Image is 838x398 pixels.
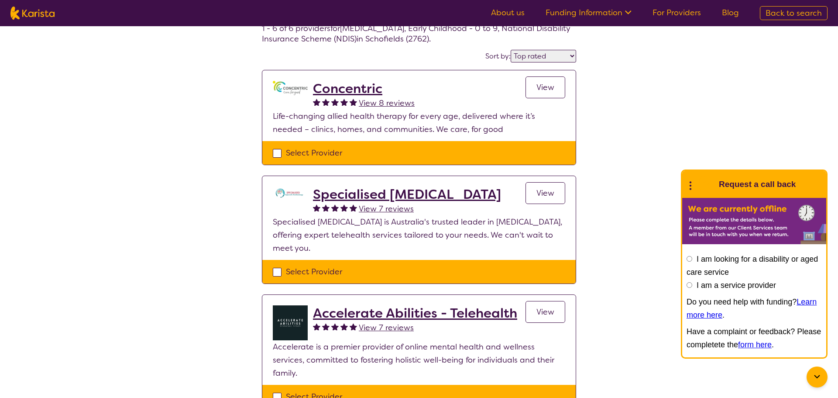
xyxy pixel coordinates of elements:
[766,8,822,18] span: Back to search
[273,340,565,380] p: Accelerate is a premier provider of online mental health and wellness services, committed to fost...
[340,204,348,211] img: fullstar
[525,182,565,204] a: View
[313,81,415,97] a: Concentric
[536,82,554,93] span: View
[273,81,308,95] img: gbybpnyn6u9ix5kguem6.png
[10,7,55,20] img: Karista logo
[322,204,330,211] img: fullstar
[722,7,739,18] a: Blog
[273,187,308,200] img: tc7lufxpovpqcirzzyzq.png
[525,76,565,98] a: View
[359,97,415,110] a: View 8 reviews
[273,110,565,136] p: Life-changing allied health therapy for every age, delivered where it’s needed – clinics, homes, ...
[687,255,818,277] label: I am looking for a disability or aged care service
[313,323,320,330] img: fullstar
[340,323,348,330] img: fullstar
[696,176,714,193] img: Karista
[313,187,501,202] a: Specialised [MEDICAL_DATA]
[331,204,339,211] img: fullstar
[682,198,826,244] img: Karista offline chat form to request call back
[322,323,330,330] img: fullstar
[273,305,308,340] img: byb1jkvtmcu0ftjdkjvo.png
[313,204,320,211] img: fullstar
[340,98,348,106] img: fullstar
[719,178,796,191] h1: Request a call back
[687,295,822,322] p: Do you need help with funding? .
[738,340,772,349] a: form here
[331,323,339,330] img: fullstar
[697,281,776,290] label: I am a service provider
[350,323,357,330] img: fullstar
[359,322,414,333] span: View 7 reviews
[536,307,554,317] span: View
[350,204,357,211] img: fullstar
[359,321,414,334] a: View 7 reviews
[491,7,525,18] a: About us
[350,98,357,106] img: fullstar
[331,98,339,106] img: fullstar
[687,325,822,351] p: Have a complaint or feedback? Please completete the .
[546,7,632,18] a: Funding Information
[485,52,511,61] label: Sort by:
[273,215,565,255] p: Specialised [MEDICAL_DATA] is Australia's trusted leader in [MEDICAL_DATA], offering expert teleh...
[313,98,320,106] img: fullstar
[359,202,414,215] a: View 7 reviews
[760,6,828,20] a: Back to search
[653,7,701,18] a: For Providers
[322,98,330,106] img: fullstar
[359,98,415,108] span: View 8 reviews
[313,305,517,321] a: Accelerate Abilities - Telehealth
[536,188,554,198] span: View
[525,301,565,323] a: View
[359,204,414,214] span: View 7 reviews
